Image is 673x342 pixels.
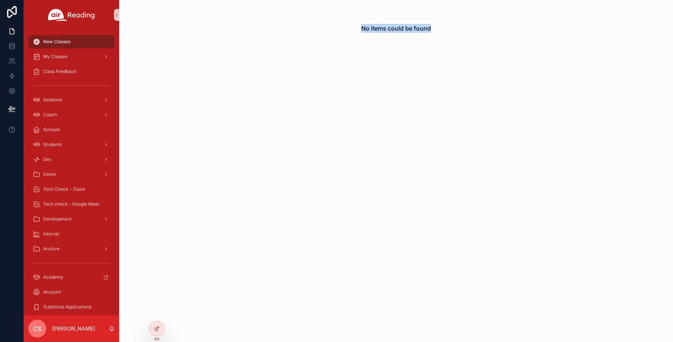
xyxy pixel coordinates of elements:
span: My Classes [43,54,67,60]
img: App logo [48,9,95,21]
a: Schools [28,123,115,136]
a: Sessions [28,93,115,107]
span: Coach [43,112,57,118]
span: Substitute Applications [43,304,91,310]
a: Academy [28,270,115,284]
span: Dev [43,156,52,162]
span: Archive [43,246,60,252]
a: Class Feedback [28,65,115,78]
span: Account [43,289,61,295]
span: Class Feedback [43,69,77,75]
span: Academy [43,274,63,280]
span: Internal [43,231,59,237]
span: New Classes [43,39,70,45]
span: Schools [43,127,60,133]
a: Archive [28,242,115,256]
span: Development [43,216,72,222]
span: Students [43,142,62,148]
a: Students [28,138,115,151]
h2: No items could be found [361,24,431,33]
span: Tech check - Google Meet [43,201,99,207]
a: Demo [28,168,115,181]
a: Coach [28,108,115,121]
a: New Classes [28,35,115,48]
a: Internal [28,227,115,241]
div: scrollable content [24,30,119,315]
p: [PERSON_NAME] [52,325,95,332]
a: Tech Check - Zoom [28,183,115,196]
span: Demo [43,171,56,177]
a: Substitute Applications [28,300,115,314]
span: Sessions [43,97,62,103]
a: Account [28,285,115,299]
a: Development [28,212,115,226]
span: CS [33,324,41,333]
a: My Classes [28,50,115,63]
a: Tech check - Google Meet [28,197,115,211]
a: Dev [28,153,115,166]
span: Tech Check - Zoom [43,186,85,192]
